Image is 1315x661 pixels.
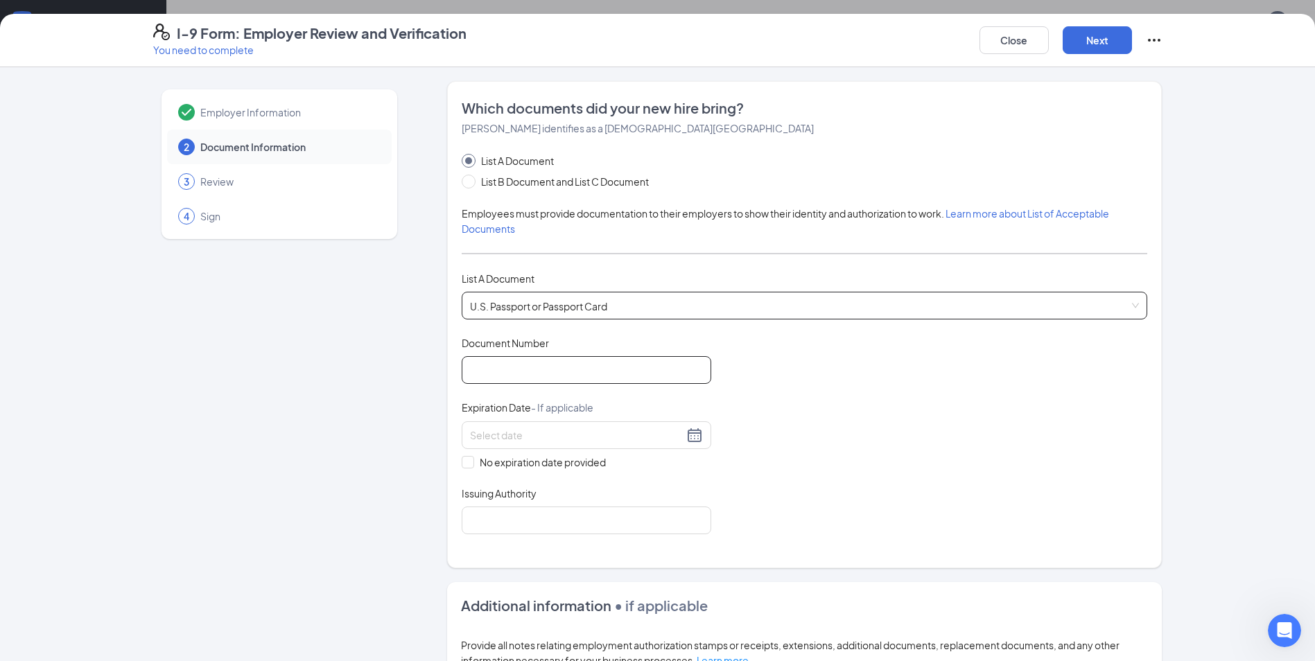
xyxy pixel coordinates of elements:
span: Employer Information [200,105,378,119]
span: U.S. Passport or Passport Card [470,292,1139,319]
div: and yes for CFA payroll [143,312,255,326]
img: Profile image for Shin [40,8,62,30]
button: Gif picker [44,454,55,465]
svg: Ellipses [1146,32,1162,49]
div: Oops,that's not a screenshot, but it's the copy paste of the error. I apologize [61,267,255,294]
span: Sign [200,209,378,223]
span: Employees must provide documentation to their employers to show their identity and authorization ... [462,207,1109,235]
button: go back [9,6,35,32]
div: Betsy says… [11,303,266,345]
textarea: Message… [12,425,265,448]
p: You need to complete [153,43,467,57]
h4: I-9 Form: Employer Review and Verification [177,24,467,43]
span: No expiration date provided [474,455,611,470]
div: Close [243,6,268,30]
span: List A Document [462,272,534,285]
button: Next [1063,26,1132,54]
div: Hi [PERSON_NAME], upon checking, [PERSON_NAME]'s CFA Payroll task is already complete. [11,417,227,599]
div: Shin says… [11,417,266,630]
div: It's okay, [PERSON_NAME]. Thank you for sending the long error message and for confirming that it... [22,353,216,407]
div: and yes for CFA payroll [132,303,266,334]
button: Close [979,26,1049,54]
span: Document Information [200,140,378,154]
div: It's okay, [PERSON_NAME]. Thank you for sending the long error message and for confirming that it... [11,345,227,416]
span: - If applicable [531,401,593,414]
p: Active in the last 15m [67,17,166,31]
svg: Checkmark [178,104,195,121]
span: 4 [184,209,189,223]
div: Betsy says… [11,258,266,303]
span: List A Document [476,153,559,168]
a: Support Request [75,47,202,76]
span: Document Number [462,336,549,350]
span: Additional information [461,597,611,614]
span: [PERSON_NAME] identifies as a [DEMOGRAPHIC_DATA][GEOGRAPHIC_DATA] [462,122,814,134]
span: • if applicable [611,597,708,614]
div: Shin says… [11,345,266,417]
button: Emoji picker [21,454,33,465]
span: Which documents did your new hire bring? [462,98,1147,118]
span: Support Request [105,56,190,67]
span: Review [200,175,378,188]
span: List B Document and List C Document [476,174,654,189]
div: Oops,that's not a screenshot, but it's the copy paste of the error. I apologize [50,258,266,302]
span: Issuing Authority [462,486,537,500]
h1: Shin [67,7,92,17]
iframe: Intercom live chat [1268,614,1301,647]
span: 3 [184,175,189,188]
svg: FormI9EVerifyIcon [153,24,170,40]
input: Select date [470,428,683,443]
button: Upload attachment [66,454,77,465]
button: Home [217,6,243,32]
button: Send a message… [238,448,260,470]
span: Expiration Date [462,400,593,414]
span: 2 [184,140,189,154]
